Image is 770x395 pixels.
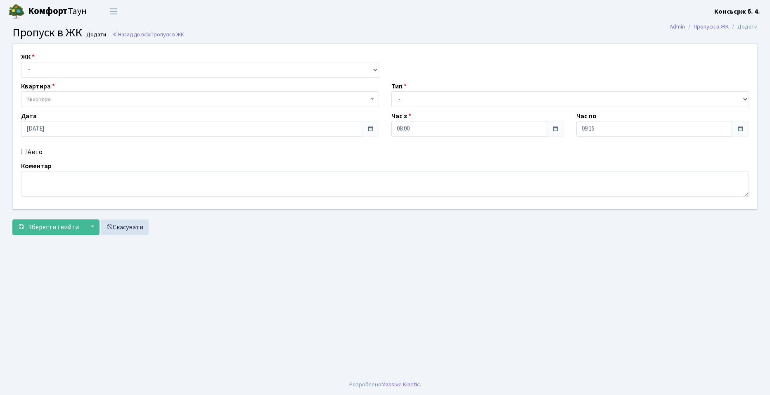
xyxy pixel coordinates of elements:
[694,22,729,31] a: Пропуск в ЖК
[28,5,68,18] b: Комфорт
[26,95,51,103] span: Квартира
[391,81,407,91] label: Тип
[670,22,685,31] a: Admin
[28,223,79,232] span: Зберегти і вийти
[714,7,760,16] b: Консьєрж б. 4.
[28,5,87,19] span: Таун
[576,111,597,121] label: Час по
[12,24,82,41] span: Пропуск в ЖК
[349,380,421,389] div: Розроблено .
[12,219,84,235] button: Зберегти і вийти
[391,111,411,121] label: Час з
[21,161,52,171] label: Коментар
[21,111,37,121] label: Дата
[85,31,109,38] small: Додати .
[381,380,420,389] a: Massive Kinetic
[729,22,758,31] li: Додати
[21,81,55,91] label: Квартира
[657,18,770,36] nav: breadcrumb
[101,219,149,235] a: Скасувати
[714,7,760,17] a: Консьєрж б. 4.
[21,52,35,62] label: ЖК
[150,31,184,38] span: Пропуск в ЖК
[28,147,43,157] label: Авто
[103,5,124,18] button: Переключити навігацію
[8,3,25,20] img: logo.png
[112,31,184,38] a: Назад до всіхПропуск в ЖК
